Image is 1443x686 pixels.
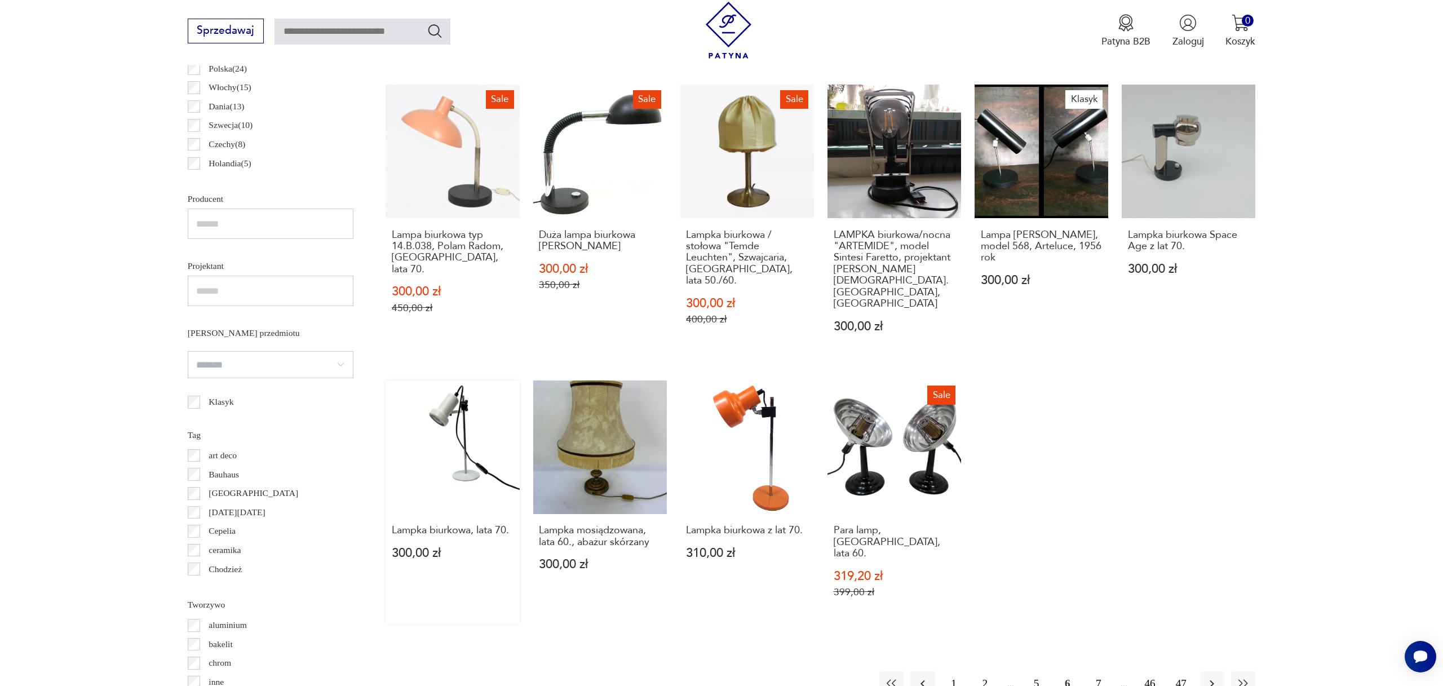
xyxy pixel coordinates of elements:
p: Tag [188,428,353,442]
p: Holandia ( 5 ) [209,156,251,171]
a: Lampka biurkowa, lata 70.Lampka biurkowa, lata 70.300,00 zł [386,380,519,625]
p: Projektant [188,259,353,273]
p: ceramika [209,543,241,557]
p: Klasyk [209,395,233,409]
button: 0Koszyk [1225,14,1255,48]
a: KlasykLampa Gino Safratti, model 568, Arteluce, 1956 rokLampa [PERSON_NAME], model 568, Arteluce,... [975,85,1108,359]
p: 300,00 zł [392,547,514,559]
div: 0 [1242,15,1254,26]
img: Ikona koszyka [1232,14,1249,32]
p: bakelit [209,637,232,652]
h3: Lampka biurkowa, lata 70. [392,525,514,536]
p: 310,00 zł [686,547,808,559]
a: LAMPKA biurkowa/nocna "ARTEMIDE", model Sintesi Faretto, projektant E. Gismondi. MEDIOLAN, WŁOCHY... [827,85,961,359]
p: Szwecja ( 10 ) [209,118,253,132]
button: Szukaj [427,23,443,39]
p: aluminium [209,618,247,632]
p: Cepelia [209,524,236,538]
h3: Lampa biurkowa typ 14.B.038, Polam Radom, [GEOGRAPHIC_DATA], lata 70. [392,229,514,276]
iframe: Smartsupp widget button [1405,641,1436,672]
h3: Duża lampa biurkowa [PERSON_NAME] [539,229,661,253]
a: SalePara lamp, Niemcy, lata 60.Para lamp, [GEOGRAPHIC_DATA], lata 60.319,20 zł399,00 zł [827,380,961,625]
p: 400,00 zł [686,313,808,325]
p: 399,00 zł [834,586,955,598]
p: 350,00 zł [539,279,661,291]
p: Chodzież [209,562,242,577]
img: Ikona medalu [1117,14,1135,32]
p: Ćmielów [209,581,241,595]
p: Czechy ( 8 ) [209,137,245,152]
p: 319,20 zł [834,570,955,582]
h3: Para lamp, [GEOGRAPHIC_DATA], lata 60. [834,525,955,559]
p: 300,00 zł [539,263,661,275]
p: Koszyk [1225,35,1255,48]
button: Sprzedawaj [188,19,264,43]
img: Ikonka użytkownika [1179,14,1197,32]
a: Lampka mosiądzowana, lata 60., abażur skórzanyLampka mosiądzowana, lata 60., abażur skórzany300,0... [533,380,667,625]
p: Patyna B2B [1101,35,1150,48]
a: SaleLampka biurkowa / stołowa "Temde Leuchten", Szwajcaria, Niemcy, lata 50./60.Lampka biurkowa /... [680,85,814,359]
a: Sprzedawaj [188,27,264,36]
p: [DATE][DATE] [209,505,265,520]
p: 300,00 zł [834,321,955,333]
p: 300,00 zł [539,559,661,570]
p: Dania ( 13 ) [209,99,244,114]
p: Bauhaus [209,467,239,482]
p: [GEOGRAPHIC_DATA] ( 4 ) [209,175,308,189]
button: Zaloguj [1172,14,1204,48]
a: Lampka biurkowa Space Age z lat 70.Lampka biurkowa Space Age z lat 70.300,00 zł [1122,85,1255,359]
button: Patyna B2B [1101,14,1150,48]
p: Włochy ( 15 ) [209,80,251,95]
img: Patyna - sklep z meblami i dekoracjami vintage [700,2,757,59]
p: 300,00 zł [392,286,514,298]
p: Producent [188,192,353,206]
p: 300,00 zł [981,275,1103,286]
p: 300,00 zł [1128,263,1250,275]
p: 450,00 zł [392,302,514,314]
a: SaleDuża lampa biurkowa HillebrandDuża lampa biurkowa [PERSON_NAME]300,00 zł350,00 zł [533,85,667,359]
a: Lampka biurkowa z lat 70.Lampka biurkowa z lat 70.310,00 zł [680,380,814,625]
h3: Lampka mosiądzowana, lata 60., abażur skórzany [539,525,661,548]
p: [PERSON_NAME] przedmiotu [188,326,353,340]
h3: LAMPKA biurkowa/nocna "ARTEMIDE", model Sintesi Faretto, projektant [PERSON_NAME][DEMOGRAPHIC_DAT... [834,229,955,310]
p: chrom [209,656,231,670]
p: [GEOGRAPHIC_DATA] [209,486,298,501]
h3: Lampa [PERSON_NAME], model 568, Arteluce, 1956 rok [981,229,1103,264]
h3: Lampka biurkowa z lat 70. [686,525,808,536]
a: SaleLampa biurkowa typ 14.B.038, Polam Radom, Polska, lata 70.Lampa biurkowa typ 14.B.038, Polam ... [386,85,519,359]
h3: Lampka biurkowa Space Age z lat 70. [1128,229,1250,253]
a: Ikona medaluPatyna B2B [1101,14,1150,48]
p: Tworzywo [188,598,353,612]
p: art deco [209,448,237,463]
p: 300,00 zł [686,298,808,309]
p: Polska ( 24 ) [209,61,247,76]
h3: Lampka biurkowa / stołowa "Temde Leuchten", Szwajcaria, [GEOGRAPHIC_DATA], lata 50./60. [686,229,808,287]
p: Zaloguj [1172,35,1204,48]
